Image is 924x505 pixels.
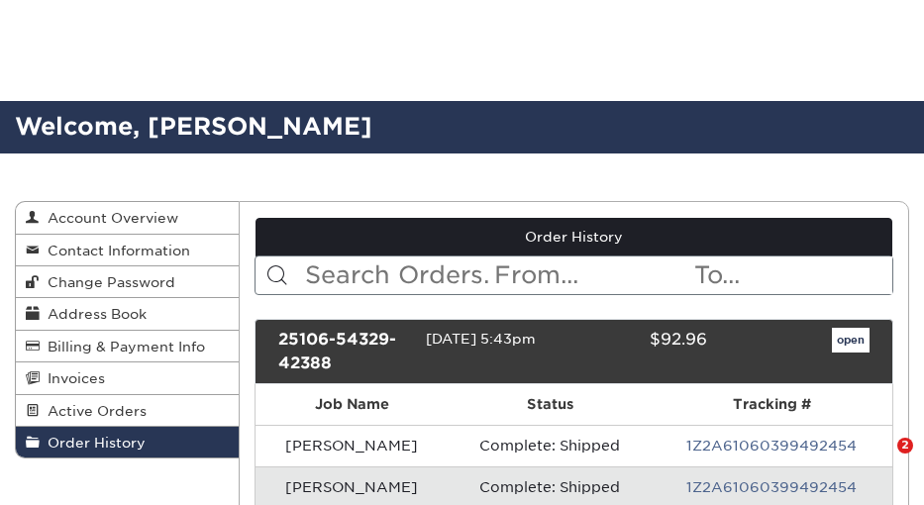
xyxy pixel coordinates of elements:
span: [DATE] 5:43pm [426,331,536,347]
a: Invoices [16,362,239,394]
span: 2 [897,438,913,454]
td: [PERSON_NAME] [256,425,449,466]
th: Job Name [256,384,449,425]
span: Contact Information [40,243,190,258]
a: Active Orders [16,395,239,427]
div: $92.96 [559,328,721,375]
iframe: Intercom live chat [857,438,904,485]
a: Account Overview [16,202,239,234]
input: Search Orders... [303,256,492,294]
a: Contact Information [16,235,239,266]
span: Billing & Payment Info [40,339,205,354]
th: Tracking # [652,384,892,425]
a: Order History [256,218,892,255]
a: 1Z2A61060399492454 [686,438,857,454]
input: To... [692,256,892,294]
span: Account Overview [40,210,178,226]
span: Active Orders [40,403,147,419]
span: Invoices [40,370,105,386]
a: Billing & Payment Info [16,331,239,362]
a: Address Book [16,298,239,330]
a: Change Password [16,266,239,298]
td: Complete: Shipped [449,425,652,466]
th: Status [449,384,652,425]
a: 1Z2A61060399492454 [686,479,857,495]
span: Change Password [40,274,175,290]
a: Order History [16,427,239,457]
span: Address Book [40,306,147,322]
a: open [832,328,870,353]
input: From... [492,256,692,294]
div: 25106-54329-42388 [263,328,426,375]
